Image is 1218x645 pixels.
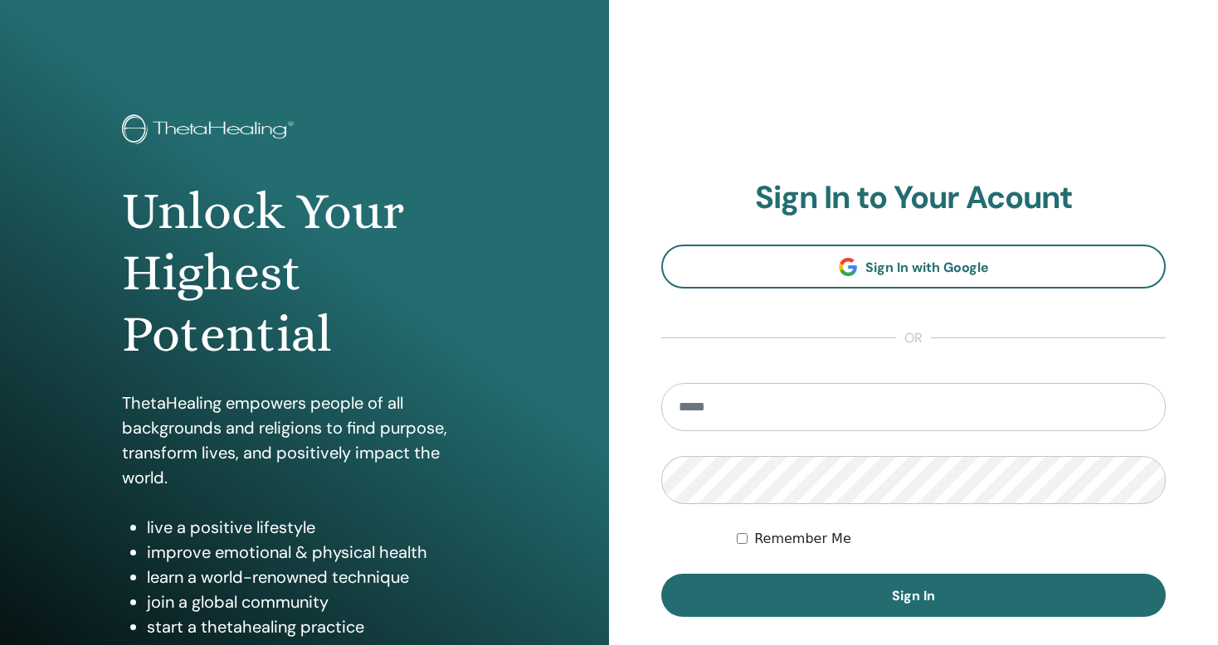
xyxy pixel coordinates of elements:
[147,540,486,565] li: improve emotional & physical health
[122,390,486,490] p: ThetaHealing empowers people of all backgrounds and religions to find purpose, transform lives, a...
[865,259,989,276] span: Sign In with Google
[737,529,1166,549] div: Keep me authenticated indefinitely or until I manually logout
[122,181,486,366] h1: Unlock Your Highest Potential
[147,515,486,540] li: live a positive lifestyle
[892,587,935,604] span: Sign In
[661,574,1166,617] button: Sign In
[147,614,486,639] li: start a thetahealing practice
[147,565,486,589] li: learn a world-renowned technique
[896,328,931,348] span: or
[661,179,1166,217] h2: Sign In to Your Acount
[754,529,851,549] label: Remember Me
[147,589,486,614] li: join a global community
[661,245,1166,289] a: Sign In with Google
